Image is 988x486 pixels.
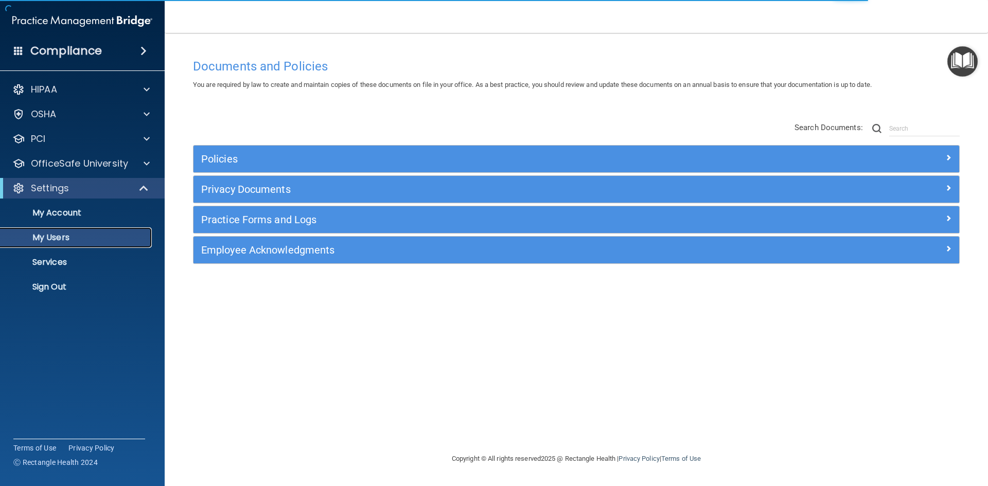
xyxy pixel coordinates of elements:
[201,211,951,228] a: Practice Forms and Logs
[12,11,152,31] img: PMB logo
[31,83,57,96] p: HIPAA
[193,60,960,73] h4: Documents and Policies
[795,123,863,132] span: Search Documents:
[68,443,115,453] a: Privacy Policy
[13,443,56,453] a: Terms of Use
[201,153,760,165] h5: Policies
[31,108,57,120] p: OSHA
[389,442,764,475] div: Copyright © All rights reserved 2025 @ Rectangle Health | |
[12,157,150,170] a: OfficeSafe University
[810,413,976,454] iframe: Drift Widget Chat Controller
[201,181,951,197] a: Privacy Documents
[889,121,960,136] input: Search
[12,83,150,96] a: HIPAA
[201,184,760,195] h5: Privacy Documents
[7,257,147,267] p: Services
[31,182,69,194] p: Settings
[872,124,881,133] img: ic-search.3b580494.png
[12,133,150,145] a: PCI
[201,214,760,225] h5: Practice Forms and Logs
[661,455,701,462] a: Terms of Use
[201,151,951,167] a: Policies
[7,208,147,218] p: My Account
[31,157,128,170] p: OfficeSafe University
[30,44,102,58] h4: Compliance
[193,81,872,88] span: You are required by law to create and maintain copies of these documents on file in your office. ...
[13,457,98,467] span: Ⓒ Rectangle Health 2024
[201,244,760,256] h5: Employee Acknowledgments
[201,242,951,258] a: Employee Acknowledgments
[12,108,150,120] a: OSHA
[619,455,659,462] a: Privacy Policy
[7,282,147,292] p: Sign Out
[947,46,978,77] button: Open Resource Center
[31,133,45,145] p: PCI
[12,182,149,194] a: Settings
[7,232,147,243] p: My Users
